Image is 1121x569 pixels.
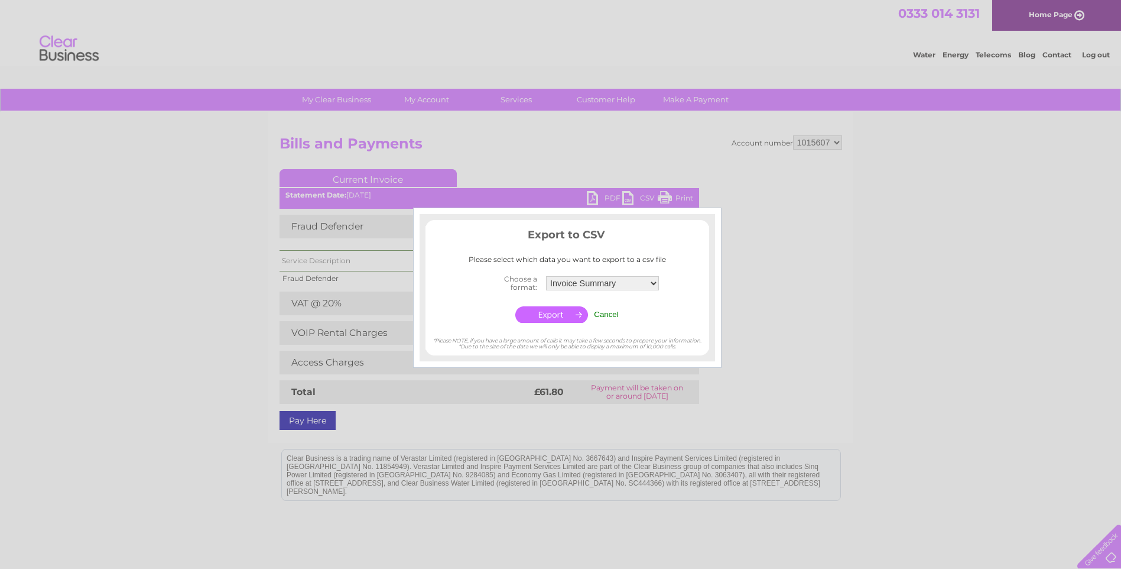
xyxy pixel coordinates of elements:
[594,310,619,319] input: Cancel
[976,50,1011,59] a: Telecoms
[1082,50,1110,59] a: Log out
[425,326,709,350] div: *Please NOTE, if you have a large amount of calls it may take a few seconds to prepare your infor...
[472,271,543,295] th: Choose a format:
[282,7,840,57] div: Clear Business is a trading name of Verastar Limited (registered in [GEOGRAPHIC_DATA] No. 3667643...
[943,50,969,59] a: Energy
[898,6,980,21] a: 0333 014 3131
[1042,50,1071,59] a: Contact
[913,50,935,59] a: Water
[425,227,709,247] h3: Export to CSV
[39,31,99,67] img: logo.png
[425,256,709,264] div: Please select which data you want to export to a csv file
[1018,50,1035,59] a: Blog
